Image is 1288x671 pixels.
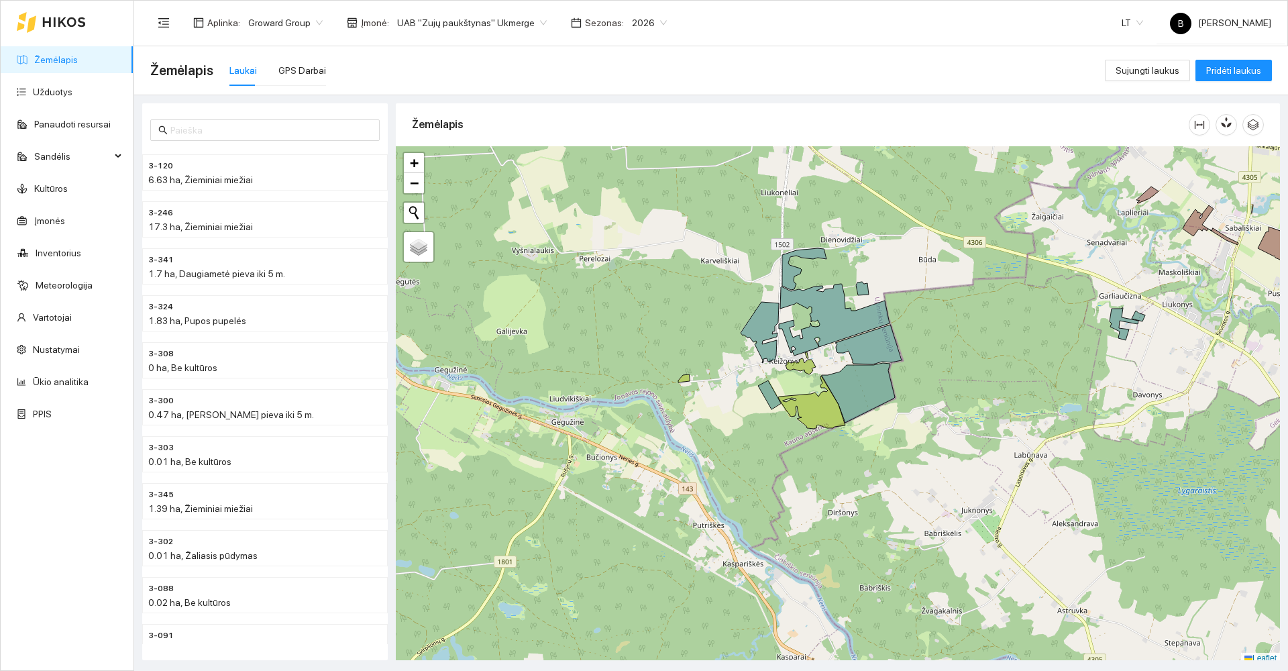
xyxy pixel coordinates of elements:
[410,174,419,191] span: −
[404,232,433,262] a: Layers
[148,629,174,642] span: 3-091
[1189,119,1210,130] span: column-width
[36,248,81,258] a: Inventorius
[412,105,1189,144] div: Žemėlapis
[1105,65,1190,76] a: Sujungti laukus
[278,63,326,78] div: GPS Darbai
[1116,63,1179,78] span: Sujungti laukus
[33,344,80,355] a: Nustatymai
[632,13,667,33] span: 2026
[361,15,389,30] span: Įmonė :
[1244,654,1277,663] a: Leaflet
[158,125,168,135] span: search
[397,13,547,33] span: UAB "Zujų paukštynas" Ukmerge
[229,63,257,78] div: Laukai
[571,17,582,28] span: calendar
[148,456,231,467] span: 0.01 ha, Be kultūros
[404,153,424,173] a: Zoom in
[33,312,72,323] a: Vartotojai
[148,174,253,185] span: 6.63 ha, Žieminiai miežiai
[33,409,52,419] a: PPIS
[1122,13,1143,33] span: LT
[148,315,246,326] span: 1.83 ha, Pupos pupelės
[148,160,173,172] span: 3-120
[34,215,65,226] a: Įmonės
[34,143,111,170] span: Sandėlis
[404,203,424,223] button: Initiate a new search
[148,503,253,514] span: 1.39 ha, Žieminiai miežiai
[207,15,240,30] span: Aplinka :
[404,173,424,193] a: Zoom out
[585,15,624,30] span: Sezonas :
[1195,60,1272,81] button: Pridėti laukus
[1170,17,1271,28] span: [PERSON_NAME]
[193,17,204,28] span: layout
[410,154,419,171] span: +
[148,207,173,219] span: 3-246
[248,13,323,33] span: Groward Group
[148,362,217,373] span: 0 ha, Be kultūros
[148,268,285,279] span: 1.7 ha, Daugiametė pieva iki 5 m.
[150,60,213,81] span: Žemėlapis
[148,442,174,454] span: 3-303
[148,221,253,232] span: 17.3 ha, Žieminiai miežiai
[148,348,174,360] span: 3-308
[34,183,68,194] a: Kultūros
[158,17,170,29] span: menu-fold
[1206,63,1261,78] span: Pridėti laukus
[148,395,174,407] span: 3-300
[1178,13,1184,34] span: B
[1189,114,1210,136] button: column-width
[148,488,174,501] span: 3-345
[148,582,174,595] span: 3-088
[148,301,173,313] span: 3-324
[148,550,258,561] span: 0.01 ha, Žaliasis pūdymas
[36,280,93,291] a: Meteorologija
[1195,65,1272,76] a: Pridėti laukus
[33,376,89,387] a: Ūkio analitika
[170,123,372,138] input: Paieška
[34,119,111,130] a: Panaudoti resursai
[34,54,78,65] a: Žemėlapis
[33,87,72,97] a: Užduotys
[347,17,358,28] span: shop
[150,9,177,36] button: menu-fold
[1105,60,1190,81] button: Sujungti laukus
[148,535,173,548] span: 3-302
[148,597,231,608] span: 0.02 ha, Be kultūros
[148,254,174,266] span: 3-341
[148,409,314,420] span: 0.47 ha, [PERSON_NAME] pieva iki 5 m.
